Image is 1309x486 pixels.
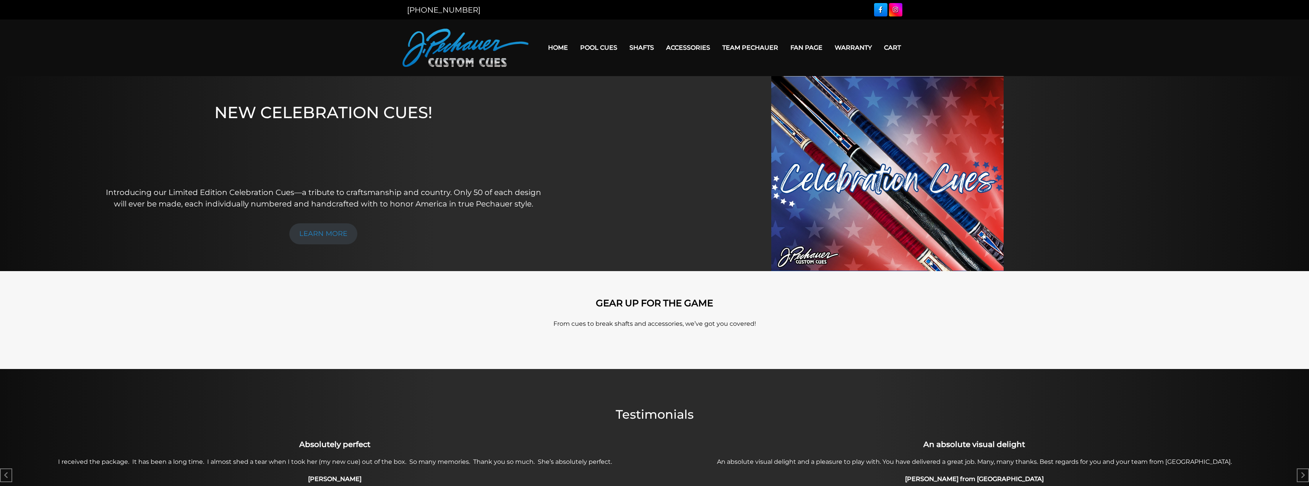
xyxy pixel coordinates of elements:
a: Accessories [660,38,716,57]
a: Pool Cues [574,38,623,57]
p: From cues to break shafts and accessories, we’ve got you covered! [437,319,873,328]
a: Warranty [829,38,878,57]
h4: [PERSON_NAME] from [GEOGRAPHIC_DATA] [713,475,1235,484]
p: Introducing our Limited Edition Celebration Cues—a tribute to craftsmanship and country. Only 50 ... [102,187,545,210]
a: Cart [878,38,907,57]
a: LEARN MORE [289,223,357,244]
a: Team Pechauer [716,38,784,57]
h3: An absolute visual delight [713,439,1235,450]
h3: Absolutely perfect [54,439,616,450]
img: Pechauer Custom Cues [402,29,529,67]
h1: NEW CELEBRATION CUES! [102,103,545,176]
a: Home [542,38,574,57]
p: An absolute visual delight and a pleasure to play with. You have delivered a great job. Many, man... [713,457,1235,467]
h4: [PERSON_NAME] [54,475,616,484]
a: Fan Page [784,38,829,57]
a: [PHONE_NUMBER] [407,5,480,15]
strong: GEAR UP FOR THE GAME [596,297,713,309]
p: I received the package. It has been a long time. I almost shed a tear when I took her (my new cue... [54,457,616,467]
a: Shafts [623,38,660,57]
